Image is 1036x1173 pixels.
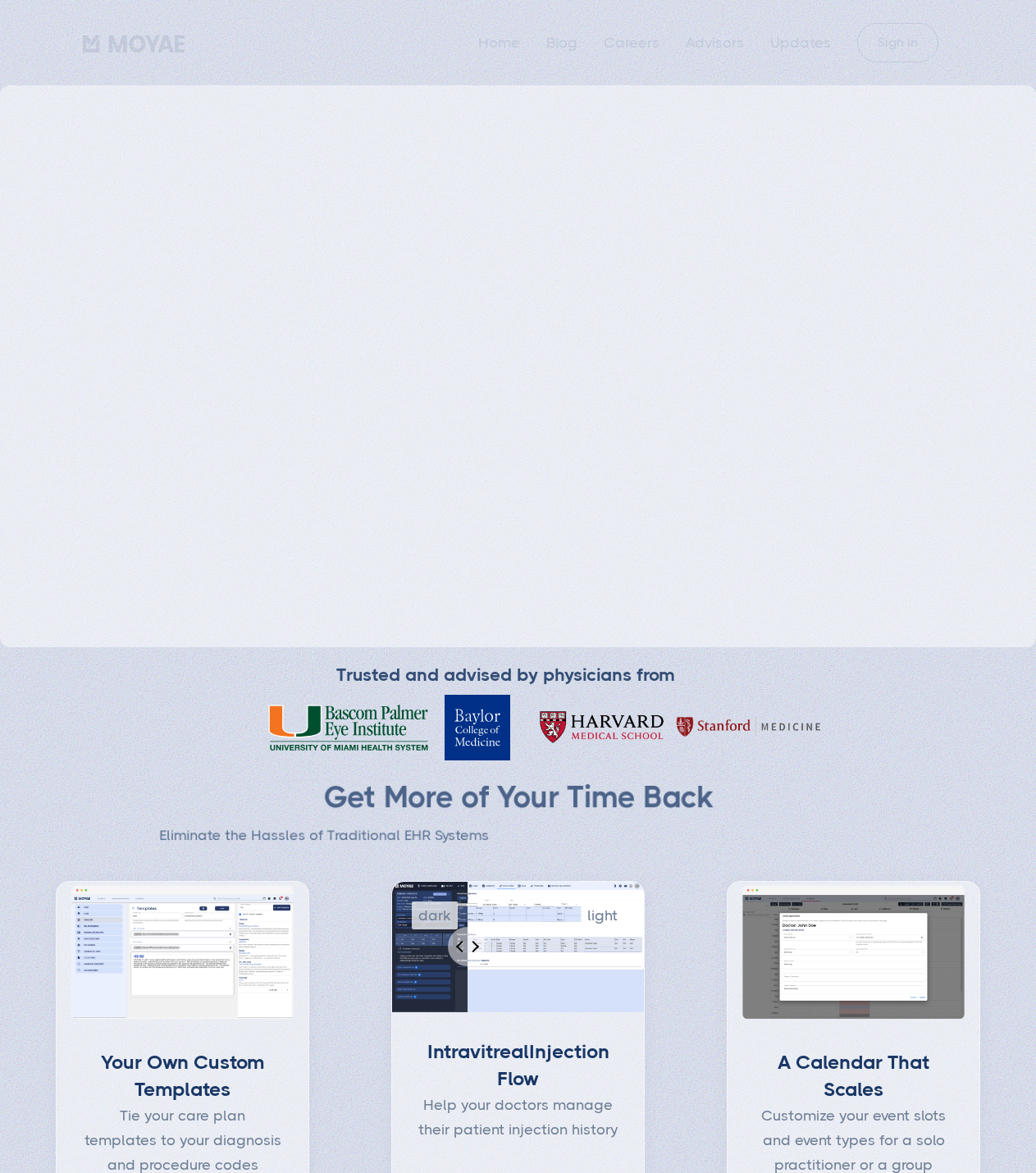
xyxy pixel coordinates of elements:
[159,778,877,817] h2: Get More of Your Time Back
[268,705,428,751] img: Bascom Palmer Eye Institute University of Miami Health System Logo
[686,34,744,51] a: Advisors
[57,882,308,1024] img: Screenshot of Moyae Templates
[857,23,938,62] a: Sign in
[754,1049,953,1103] div: A Calendar That Scales
[478,34,520,51] a: Home
[527,703,677,752] img: Harvard Medical School
[83,30,185,55] a: home
[676,703,824,752] img: Harvard Medical School
[159,823,877,847] p: Eliminate the Hassles of Traditional EHR Systems
[445,695,510,760] img: Baylor College of Medicine Logo
[427,1040,529,1063] strong: Intravitreal
[83,1049,282,1103] div: Your Own Custom Templates
[418,1038,618,1093] div: Injection Flow
[728,882,979,1024] img: Screenshot of Moyae Calendar
[83,35,185,52] img: Moyae Logo
[336,664,675,687] div: Trusted and advised by physicians from
[418,1093,618,1142] div: Help your doctors manage their patient injection history
[546,34,577,51] a: Blog
[770,34,831,51] a: Updates
[604,34,659,51] a: Careers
